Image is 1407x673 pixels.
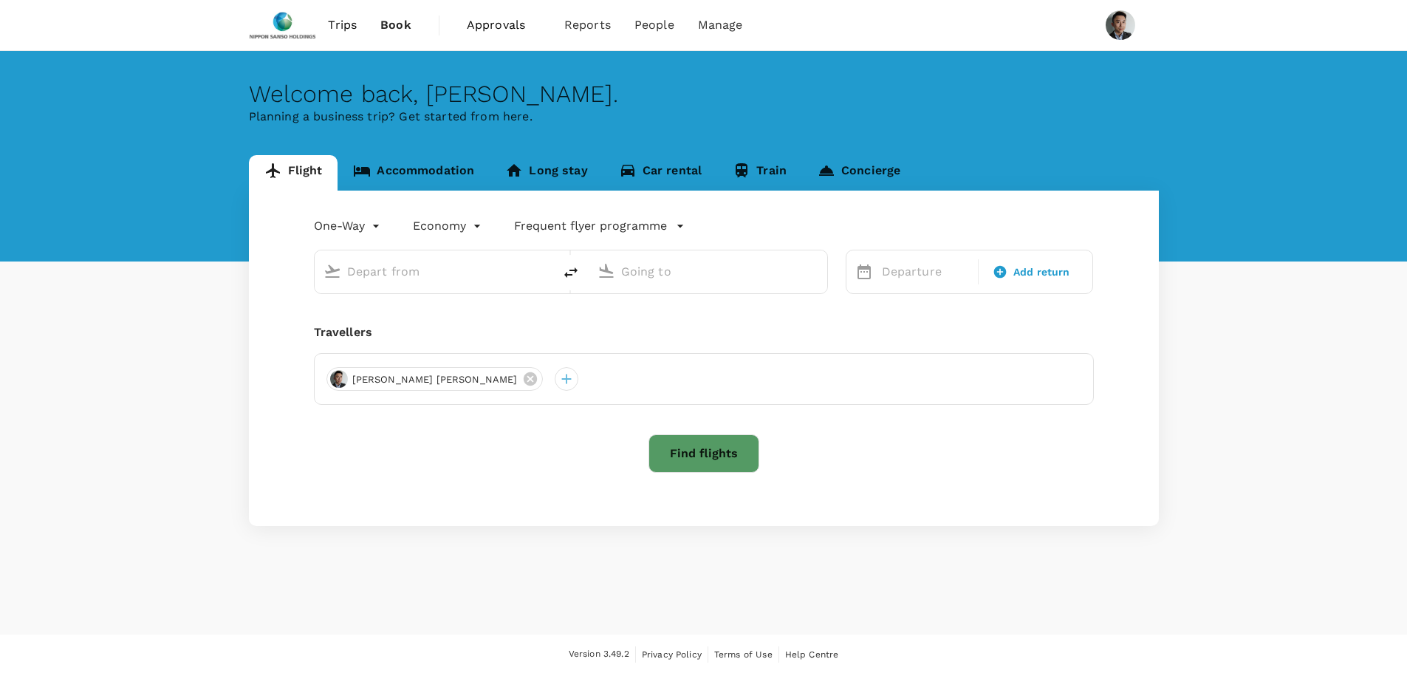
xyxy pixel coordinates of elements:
span: Approvals [467,16,541,34]
img: Nippon Sanso Holdings Singapore Pte Ltd [249,9,317,41]
span: Add return [1013,264,1070,280]
a: Concierge [802,155,916,191]
span: Reports [564,16,611,34]
button: Open [817,270,820,273]
a: Help Centre [785,646,839,663]
div: Economy [413,214,485,238]
span: Version 3.49.2 [569,647,629,662]
div: Travellers [314,324,1094,341]
img: Hong Yiap Anthony Ong [1106,10,1135,40]
p: Planning a business trip? Get started from here. [249,108,1159,126]
div: One-Way [314,214,383,238]
a: Accommodation [338,155,490,191]
span: People [634,16,674,34]
button: Open [543,270,546,273]
a: Train [717,155,802,191]
p: Departure [882,263,969,281]
button: Frequent flyer programme [514,217,685,235]
div: [PERSON_NAME] [PERSON_NAME] [326,367,543,391]
a: Car rental [603,155,718,191]
input: Depart from [347,260,522,283]
span: [PERSON_NAME] [PERSON_NAME] [343,372,527,387]
span: Privacy Policy [642,649,702,660]
a: Terms of Use [714,646,773,663]
img: avatar-677fb493cc4ca.png [330,370,348,388]
span: Book [380,16,411,34]
button: Find flights [648,434,759,473]
a: Flight [249,155,338,191]
input: Going to [621,260,796,283]
span: Terms of Use [714,649,773,660]
span: Help Centre [785,649,839,660]
span: Trips [328,16,357,34]
a: Long stay [490,155,603,191]
a: Privacy Policy [642,646,702,663]
span: Manage [698,16,743,34]
button: delete [553,255,589,290]
p: Frequent flyer programme [514,217,667,235]
div: Welcome back , [PERSON_NAME] . [249,81,1159,108]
